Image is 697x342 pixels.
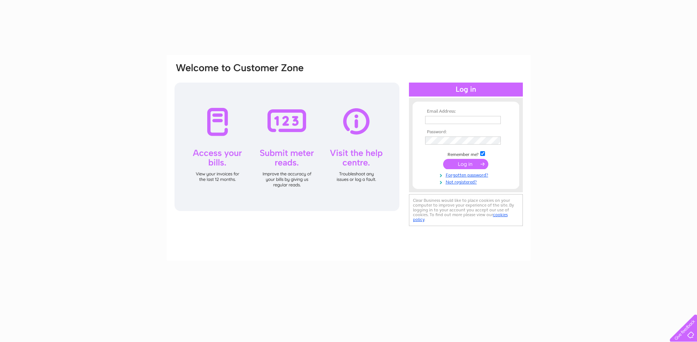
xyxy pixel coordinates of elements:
[423,150,509,157] td: Remember me?
[443,159,488,169] input: Submit
[409,194,523,226] div: Clear Business would like to place cookies on your computer to improve your experience of the sit...
[423,109,509,114] th: Email Address:
[413,212,508,222] a: cookies policy
[425,178,509,185] a: Not registered?
[425,171,509,178] a: Forgotten password?
[423,130,509,135] th: Password:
